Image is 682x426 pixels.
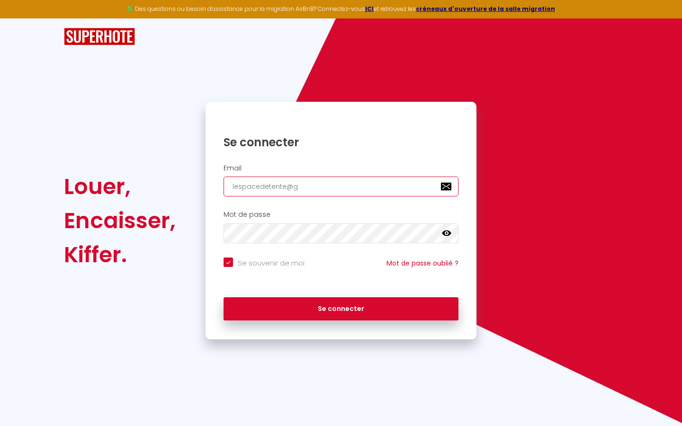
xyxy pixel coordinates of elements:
[224,177,458,196] input: Ton Email
[224,135,458,150] h1: Se connecter
[386,258,458,268] a: Mot de passe oublié ?
[8,4,36,32] button: Ouvrir le widget de chat LiveChat
[64,169,176,204] div: Louer,
[365,5,374,13] a: ICI
[224,297,458,321] button: Se connecter
[64,28,135,45] img: SuperHote logo
[64,204,176,238] div: Encaisser,
[224,211,458,219] h2: Mot de passe
[224,164,458,172] h2: Email
[416,5,555,13] a: créneaux d'ouverture de la salle migration
[64,238,176,272] div: Kiffer.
